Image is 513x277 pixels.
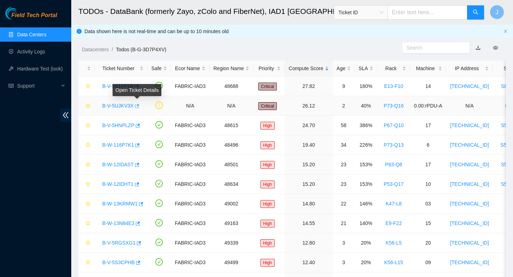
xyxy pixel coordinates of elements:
[450,142,489,148] a: [TECHNICAL_ID]
[355,155,377,174] td: 153%
[155,180,163,187] span: check-circle
[102,162,134,167] a: B-W-12IDAST
[171,214,209,233] td: FABRIC-IAD3
[102,260,135,265] a: B-V-5S3CPHB
[11,12,57,19] span: Field Tech Portal
[209,194,253,214] td: 49002
[209,155,253,174] td: 48501
[285,96,332,116] td: 26.12
[355,116,377,135] td: 386%
[171,233,209,253] td: FABRIC-IAD3
[102,142,134,148] a: B-W-116P7K1
[85,240,90,246] span: star
[384,103,404,109] a: P73-Q16
[285,253,332,272] td: 12.40
[102,220,134,226] a: B-W-13N84E3
[171,155,209,174] td: FABRIC-IAD3
[209,233,253,253] td: 49339
[333,194,355,214] td: 22
[85,142,90,148] span: star
[171,116,209,135] td: FABRIC-IAD3
[85,182,90,187] span: star
[467,5,484,20] button: search
[260,161,275,169] span: High
[260,259,275,267] span: High
[450,83,489,89] a: [TECHNICAL_ID]
[333,77,355,96] td: 9
[450,162,489,167] a: [TECHNICAL_ID]
[171,96,209,116] td: N/A
[333,96,355,116] td: 2
[60,109,71,122] span: double-left
[473,9,478,16] span: search
[333,116,355,135] td: 58
[5,7,36,20] img: Akamai Technologies
[155,219,163,226] span: check-circle
[102,103,134,109] a: B-V-5UJKV3X
[285,116,332,135] td: 24.70
[17,49,45,54] a: Activity Logs
[410,155,446,174] td: 17
[85,84,90,89] span: star
[82,120,91,131] button: star
[82,178,91,190] button: star
[85,260,90,266] span: star
[355,96,377,116] td: 40%
[450,240,489,246] a: [TECHNICAL_ID]
[17,79,59,93] span: Support
[333,233,355,253] td: 3
[490,5,504,19] button: J
[450,220,489,226] a: [TECHNICAL_ID]
[209,96,253,116] td: N/A
[82,100,91,111] button: star
[155,258,163,266] span: check-circle
[450,260,489,265] a: [TECHNICAL_ID]
[102,83,133,89] a: B-V-5S1FP1B
[285,233,332,253] td: 12.80
[260,200,275,208] span: High
[355,233,377,253] td: 20%
[9,83,14,88] span: read
[355,214,377,233] td: 140%
[503,29,508,33] span: close
[450,201,489,207] a: [TECHNICAL_ID]
[155,199,163,207] span: check-circle
[82,257,91,268] button: star
[384,142,404,148] a: P73-Q13
[209,174,253,194] td: 48634
[102,201,138,207] a: B-W-13KRMW1
[260,141,275,149] span: High
[503,29,508,34] button: close
[102,122,134,128] a: B-V-5HNPLZP
[258,83,277,90] span: Critical
[209,116,253,135] td: 48615
[17,32,46,37] a: Data Centers
[112,47,113,52] span: /
[116,47,166,52] a: Todos (B-G-3D7P4XV)
[410,77,446,96] td: 14
[355,135,377,155] td: 226%
[355,174,377,194] td: 153%
[385,201,401,207] a: K47-L8
[82,198,91,209] button: star
[260,181,275,188] span: High
[113,84,161,96] div: Open Ticket Details
[410,194,446,214] td: 03
[209,135,253,155] td: 48496
[260,122,275,130] span: High
[5,13,57,22] a: Akamai TechnologiesField Tech Portal
[82,139,91,151] button: star
[155,101,163,109] span: exclamation-circle
[82,218,91,229] button: star
[85,201,90,207] span: star
[155,82,163,89] span: check-circle
[333,155,355,174] td: 23
[209,77,253,96] td: 48688
[85,162,90,168] span: star
[410,116,446,135] td: 17
[102,181,134,187] a: B-W-12IDHT1
[171,253,209,272] td: FABRIC-IAD3
[155,239,163,246] span: check-circle
[285,214,332,233] td: 14.55
[446,96,493,116] td: N/A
